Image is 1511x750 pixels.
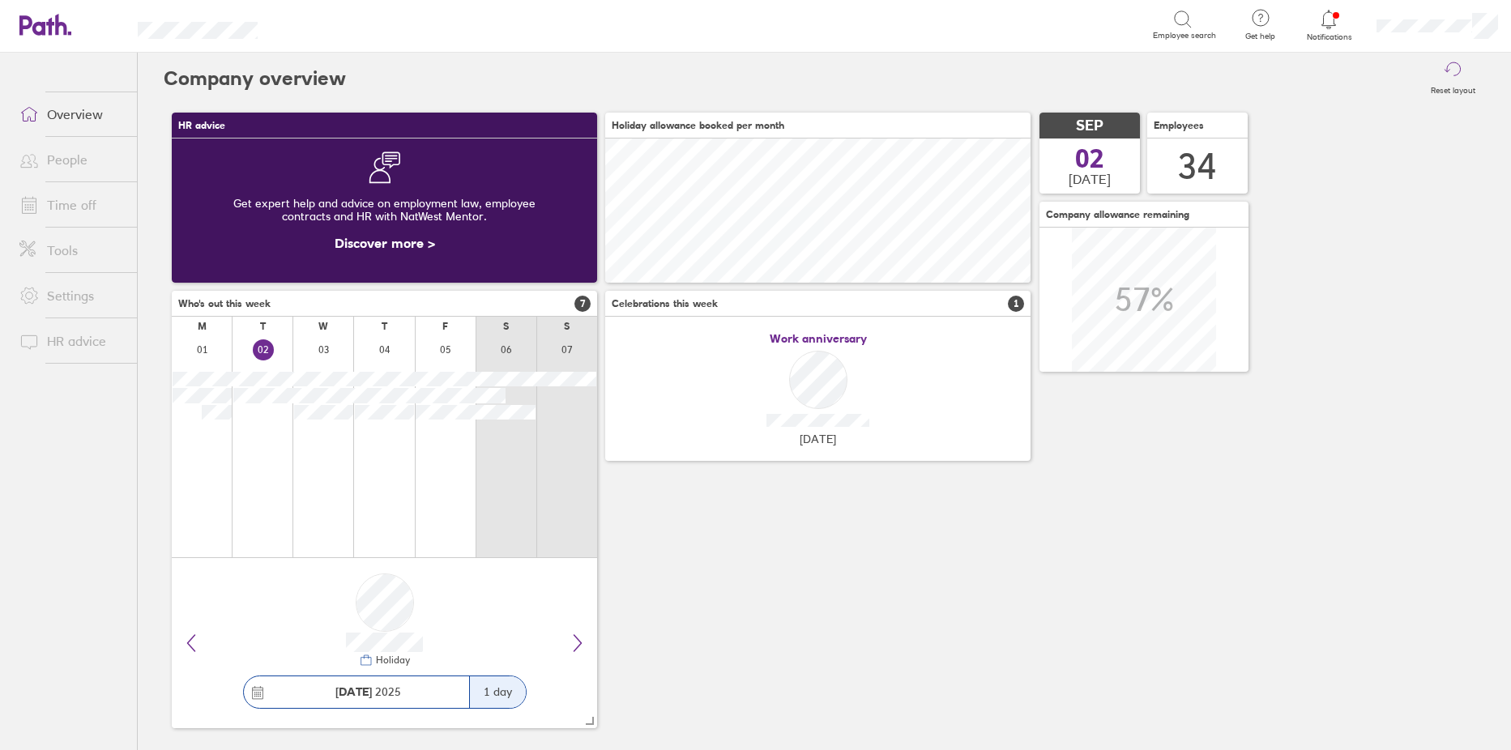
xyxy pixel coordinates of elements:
span: Get help [1234,32,1287,41]
button: Reset layout [1421,53,1485,104]
span: 1 [1008,296,1024,312]
div: M [198,321,207,332]
div: S [503,321,509,332]
a: Time off [6,189,137,221]
div: 1 day [469,676,526,708]
div: T [260,321,266,332]
span: HR advice [178,120,225,131]
span: 2025 [335,685,401,698]
div: Get expert help and advice on employment law, employee contracts and HR with NatWest Mentor. [185,184,584,236]
span: Work anniversary [770,332,867,345]
strong: [DATE] [335,684,372,699]
a: HR advice [6,325,137,357]
div: Search [301,17,343,32]
span: [DATE] [800,433,836,445]
div: F [442,321,448,332]
span: [DATE] [1069,172,1111,186]
span: SEP [1076,117,1103,134]
span: Celebrations this week [612,298,718,309]
span: Company allowance remaining [1046,209,1189,220]
label: Reset layout [1421,81,1485,96]
div: 34 [1178,146,1217,187]
span: Who's out this week [178,298,271,309]
span: Employees [1154,120,1204,131]
div: Holiday [373,654,410,666]
span: Notifications [1303,32,1355,42]
span: Holiday allowance booked per month [612,120,784,131]
div: S [564,321,570,332]
span: 02 [1075,146,1104,172]
span: 7 [574,296,591,312]
a: Overview [6,98,137,130]
a: People [6,143,137,176]
a: Discover more > [335,235,435,251]
h2: Company overview [164,53,346,104]
div: T [382,321,387,332]
span: Employee search [1153,31,1216,40]
div: W [318,321,328,332]
a: Notifications [1303,8,1355,42]
a: Settings [6,279,137,312]
a: Tools [6,234,137,266]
